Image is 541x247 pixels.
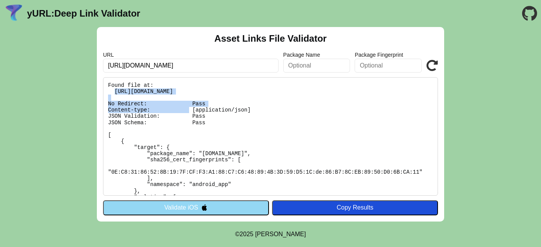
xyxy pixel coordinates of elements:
[201,204,208,211] img: appleIcon.svg
[4,3,24,24] img: yURL Logo
[103,77,438,196] pre: Found file at: [URL][DOMAIN_NAME] No Redirect: Pass Content-type: [application/json] JSON Validat...
[283,59,350,73] input: Optional
[276,204,434,211] div: Copy Results
[103,52,279,58] label: URL
[103,200,269,215] button: Validate iOS
[283,52,350,58] label: Package Name
[103,59,279,73] input: Required
[235,222,306,247] footer: ©
[272,200,438,215] button: Copy Results
[27,8,140,19] a: yURL:Deep Link Validator
[255,231,306,237] a: Michael Ibragimchayev's Personal Site
[355,52,422,58] label: Package Fingerprint
[215,33,327,44] h2: Asset Links File Validator
[240,231,254,237] span: 2025
[355,59,422,73] input: Optional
